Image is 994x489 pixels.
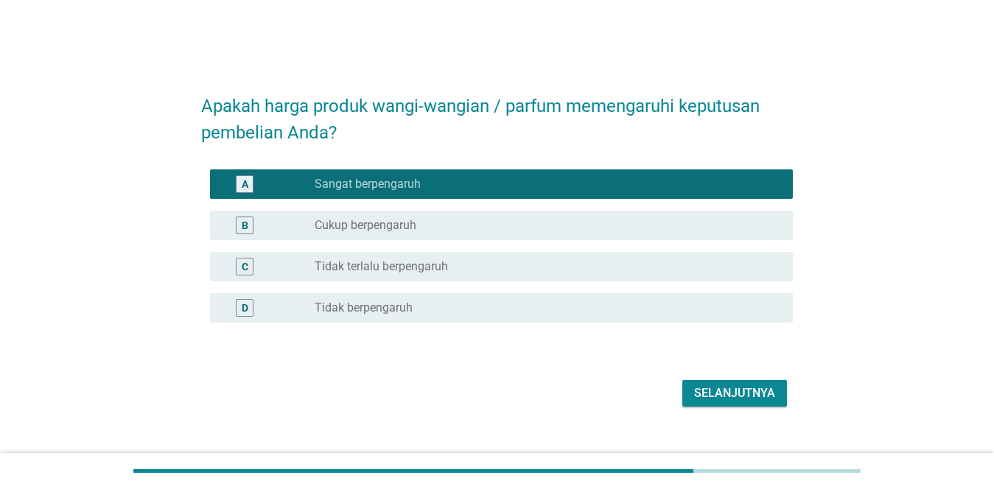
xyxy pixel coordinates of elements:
[242,259,248,275] div: C
[682,380,787,407] button: Selanjutnya
[242,177,248,192] div: A
[315,259,448,274] label: Tidak terlalu berpengaruh
[201,78,793,146] h2: Apakah harga produk wangi-wangian / parfum memengaruhi keputusan pembelian Anda?
[242,300,248,316] div: D
[694,384,775,402] div: Selanjutnya
[315,177,421,191] label: Sangat berpengaruh
[315,218,416,233] label: Cukup berpengaruh
[315,300,413,315] label: Tidak berpengaruh
[242,218,248,233] div: B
